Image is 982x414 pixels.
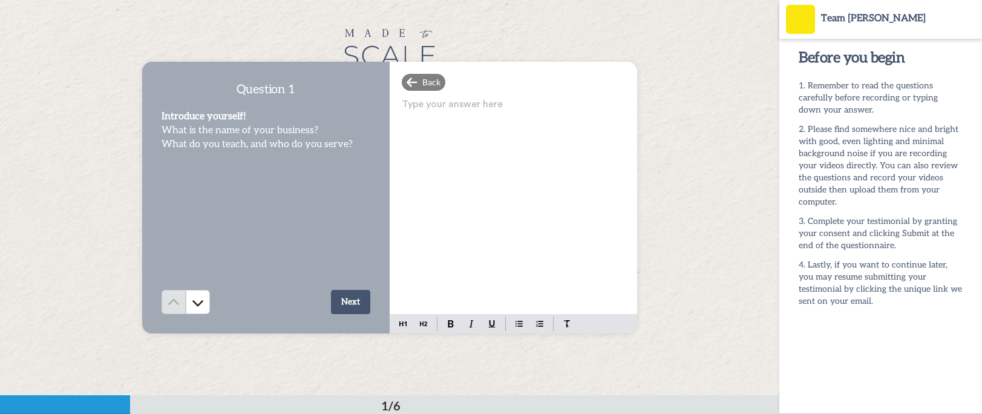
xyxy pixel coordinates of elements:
span: Introduce yourself! [162,111,246,122]
span: What do you teach, and who do you serve? [162,139,353,150]
span: Remember to read the questions carefully before recording or typing down your answer. [799,80,940,115]
div: 1/6 [362,397,420,414]
img: bold-mark.svg [448,320,454,327]
span: Before you begin [799,49,905,67]
img: clear-format.svg [563,320,571,327]
span: Please find somewhere nice and bright with good, even lighting and minimal background noise if yo... [799,124,961,207]
span: What is the name of your business? [162,125,318,136]
img: numbered-block.svg [536,319,543,329]
button: Next [331,290,370,314]
img: heading-one-block.svg [399,319,407,329]
h4: Question 1 [162,81,370,98]
img: Profile Image [786,5,815,34]
span: Lastly, if you want to continue later, you may resume submitting your testimonial by clicking the... [799,260,964,306]
img: underline-mark.svg [488,320,496,327]
img: italic-mark.svg [469,320,474,327]
img: heading-two-block.svg [420,319,427,329]
span: Back [422,76,440,88]
img: bulleted-block.svg [516,319,523,329]
div: Team [PERSON_NAME] [821,13,981,24]
div: Back [402,74,445,91]
span: Complete your testimonial by granting your consent and clicking Submit at the end of the question... [799,216,960,251]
